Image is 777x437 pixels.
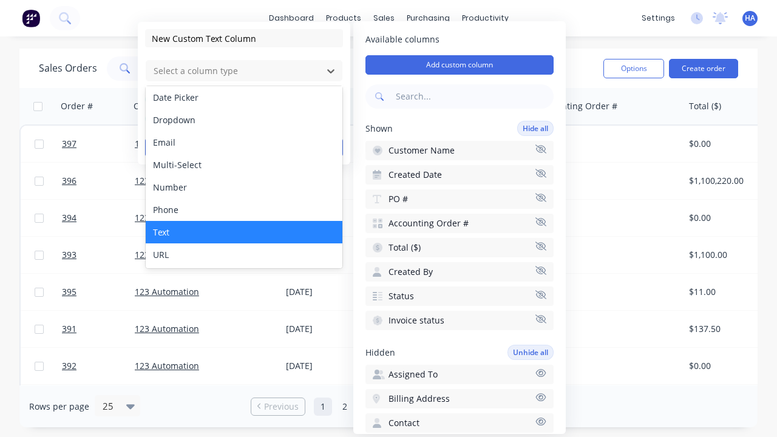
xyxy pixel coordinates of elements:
[61,100,93,112] div: Order #
[365,286,554,306] button: Status
[365,365,554,384] button: Assigned To
[401,9,456,27] div: purchasing
[388,266,433,278] span: Created By
[365,55,554,75] button: Add custom column
[62,237,135,273] a: 393
[62,311,135,347] a: 391
[135,249,199,260] a: 123 Automation
[507,345,554,360] button: Unhide all
[388,417,419,429] span: Contact
[365,311,554,330] button: Invoice status
[62,138,76,150] span: 397
[365,389,554,408] button: Billing Address
[135,175,199,186] a: 123 Automation
[365,165,554,185] button: Created Date
[286,286,376,298] div: [DATE]
[365,238,554,257] button: Total ($)
[365,189,554,209] button: PO #
[135,212,199,223] a: 123 Automation
[146,154,342,176] div: Multi-Select
[146,243,342,266] div: URL
[689,249,760,261] div: $1,100.00
[62,348,135,384] a: 392
[336,398,354,416] a: Page 2
[388,242,421,254] span: Total ($)
[135,138,199,149] a: 123 Automation
[22,9,40,27] img: Factory
[365,33,554,46] span: Available columns
[669,59,738,78] button: Create order
[146,221,342,243] div: Text
[62,212,76,224] span: 394
[367,9,401,27] div: sales
[388,368,438,381] span: Assigned To
[365,214,554,233] button: Accounting Order #
[388,290,414,302] span: Status
[146,176,342,198] div: Number
[29,401,89,413] span: Rows per page
[689,360,760,372] div: $0.00
[286,323,376,335] div: [DATE]
[388,193,408,205] span: PO #
[146,198,342,221] div: Phone
[689,175,760,187] div: $1,100,220.00
[365,347,395,359] span: Hidden
[251,401,305,413] a: Previous page
[264,401,299,413] span: Previous
[689,100,721,112] div: Total ($)
[146,86,342,109] div: Date Picker
[517,121,554,136] button: Hide all
[320,9,367,27] div: products
[286,360,376,372] div: [DATE]
[456,9,515,27] div: productivity
[365,413,554,433] button: Contact
[134,100,200,112] div: Customer Name
[62,385,135,421] a: 390
[388,169,442,181] span: Created Date
[365,262,554,282] button: Created By
[62,360,76,372] span: 392
[62,126,135,162] a: 397
[62,323,76,335] span: 391
[135,360,199,371] a: 123 Automation
[246,398,531,416] ul: Pagination
[263,9,320,27] a: dashboard
[365,123,393,135] span: Shown
[62,200,135,236] a: 394
[62,163,135,199] a: 396
[145,29,343,47] input: Enter column name...
[62,274,135,310] a: 395
[393,84,554,109] input: Search...
[689,323,760,335] div: $137.50
[689,286,760,298] div: $11.00
[146,131,342,154] div: Email
[537,100,617,112] div: Accounting Order #
[135,323,199,334] a: 123 Automation
[146,109,342,131] div: Dropdown
[388,393,450,405] span: Billing Address
[62,175,76,187] span: 396
[39,63,97,74] h1: Sales Orders
[636,9,681,27] div: settings
[388,217,469,229] span: Accounting Order #
[314,398,332,416] a: Page 1 is your current page
[603,59,664,78] button: Options
[135,286,199,297] a: 123 Automation
[745,13,755,24] span: HA
[689,212,760,224] div: $0.00
[62,249,76,261] span: 393
[365,141,554,160] button: Customer Name
[388,144,455,157] span: Customer Name
[145,138,242,157] button: Save
[62,286,76,298] span: 395
[388,314,444,327] span: Invoice status
[689,138,760,150] div: $0.00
